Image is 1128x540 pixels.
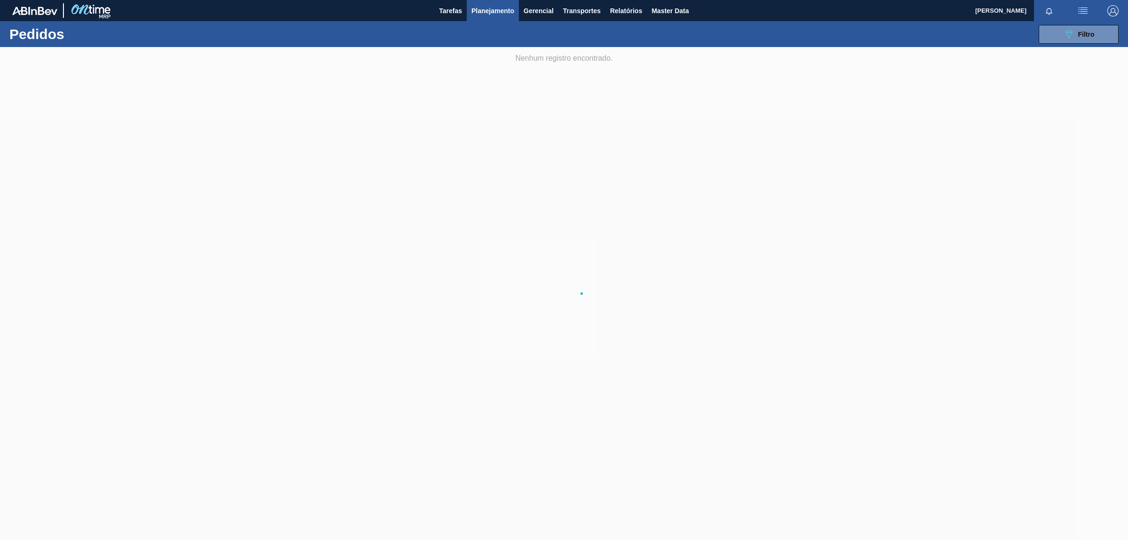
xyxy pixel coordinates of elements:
[610,5,642,16] span: Relatórios
[1077,5,1089,16] img: userActions
[524,5,554,16] span: Gerencial
[1107,5,1119,16] img: Logout
[1034,4,1064,17] button: Notificações
[9,29,155,40] h1: Pedidos
[1078,31,1095,38] span: Filtro
[471,5,514,16] span: Planejamento
[1039,25,1119,44] button: Filtro
[563,5,601,16] span: Transportes
[12,7,57,15] img: TNhmsLtSVTkK8tSr43FrP2fwEKptu5GPRR3wAAAABJRU5ErkJggg==
[439,5,462,16] span: Tarefas
[651,5,689,16] span: Master Data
